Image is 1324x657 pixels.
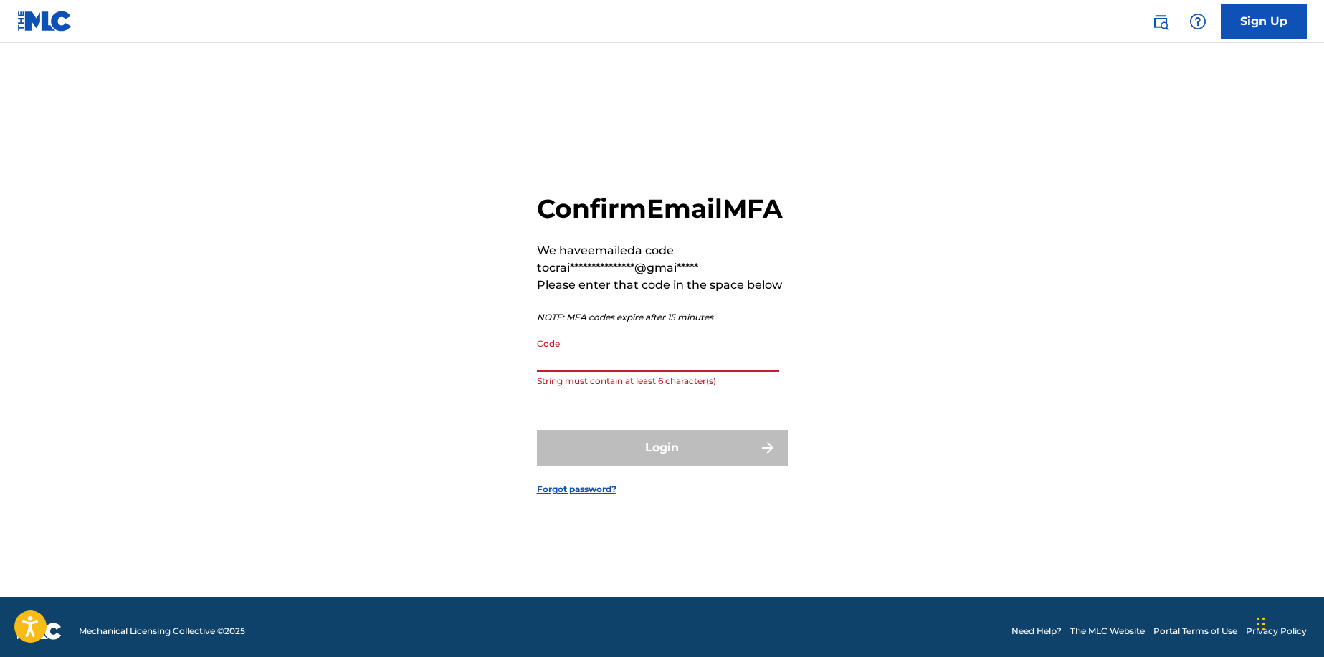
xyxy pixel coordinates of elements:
[537,277,788,294] p: Please enter that code in the space below
[1152,13,1169,30] img: search
[537,311,788,324] p: NOTE: MFA codes expire after 15 minutes
[537,483,616,496] a: Forgot password?
[537,375,779,388] p: String must contain at least 6 character(s)
[1011,625,1062,638] a: Need Help?
[1070,625,1145,638] a: The MLC Website
[1189,13,1206,30] img: help
[1153,625,1237,638] a: Portal Terms of Use
[537,193,788,225] h2: Confirm Email MFA
[1257,603,1265,646] div: Drag
[79,625,245,638] span: Mechanical Licensing Collective © 2025
[17,11,72,32] img: MLC Logo
[1252,588,1324,657] iframe: Chat Widget
[1246,625,1307,638] a: Privacy Policy
[1183,7,1212,36] div: Help
[1221,4,1307,39] a: Sign Up
[1146,7,1175,36] a: Public Search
